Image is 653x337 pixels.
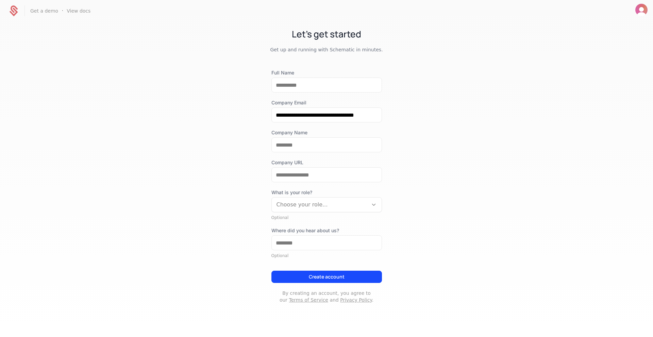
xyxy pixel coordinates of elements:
[271,189,382,196] span: What is your role?
[271,215,382,220] div: Optional
[271,271,382,283] button: Create account
[271,227,382,234] label: Where did you hear about us?
[289,297,328,303] a: Terms of Service
[271,129,382,136] label: Company Name
[340,297,372,303] a: Privacy Policy
[271,290,382,303] p: By creating an account, you agree to our and .
[30,7,58,14] a: Get a demo
[62,7,63,15] span: ·
[271,253,382,258] div: Optional
[271,159,382,166] label: Company URL
[271,99,382,106] label: Company Email
[635,4,648,16] button: Open user button
[271,69,382,76] label: Full Name
[635,4,648,16] img: 's logo
[67,7,90,14] a: View docs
